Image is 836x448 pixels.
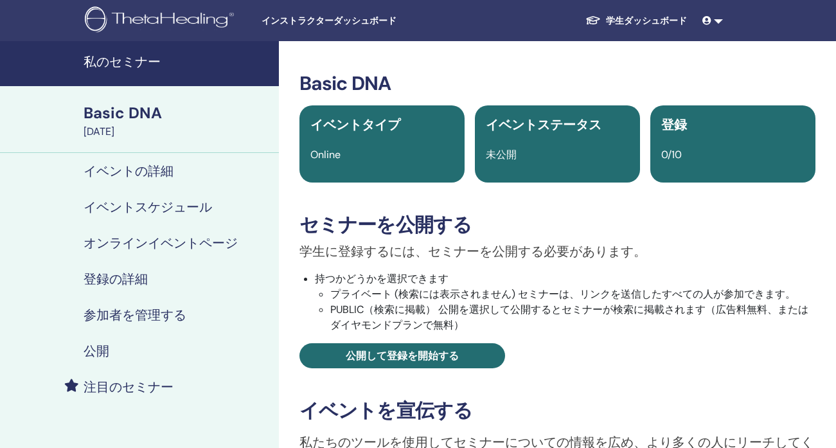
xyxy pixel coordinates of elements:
h4: イベントの詳細 [84,163,173,179]
span: イベントステータス [486,116,601,133]
h3: イベントを宣伝する [299,399,815,422]
h4: オンラインイベントページ [84,235,238,251]
h4: 登録の詳細 [84,271,148,287]
span: 登録 [661,116,687,133]
span: インストラクターダッシュボード [262,14,454,28]
span: イベントタイプ [310,116,400,133]
h3: Basic DNA [299,72,815,95]
h4: 注目のセミナー [84,379,173,395]
a: 公開して登録を開始する [299,343,505,368]
div: [DATE] [84,124,271,139]
div: Basic DNA [84,102,271,124]
li: PUBLIC（検索に掲載） 公開を選択して公開するとセミナーが検索に掲載されます（広告料無料、またはダイヤモンドプランで無料） [330,302,815,333]
span: 0/10 [661,148,682,161]
h4: イベントスケジュール [84,199,212,215]
h3: セミナーを公開する [299,213,815,237]
a: Basic DNA[DATE] [76,102,279,139]
h4: 私のセミナー [84,54,271,69]
h4: 参加者を管理する [84,307,186,323]
img: graduation-cap-white.svg [585,15,601,26]
span: Online [310,148,341,161]
img: logo.png [85,6,238,35]
span: 未公開 [486,148,517,161]
li: 持つかどうかを選択できます [315,271,815,333]
p: 学生に登録するには、セミナーを公開する必要があります。 [299,242,815,261]
h4: 公開 [84,343,109,359]
span: 公開して登録を開始する [346,349,459,363]
a: 学生ダッシュボード [575,9,697,33]
li: プライベート (検索には表示されません) セミナーは、リンクを送信したすべての人が参加できます。 [330,287,815,302]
